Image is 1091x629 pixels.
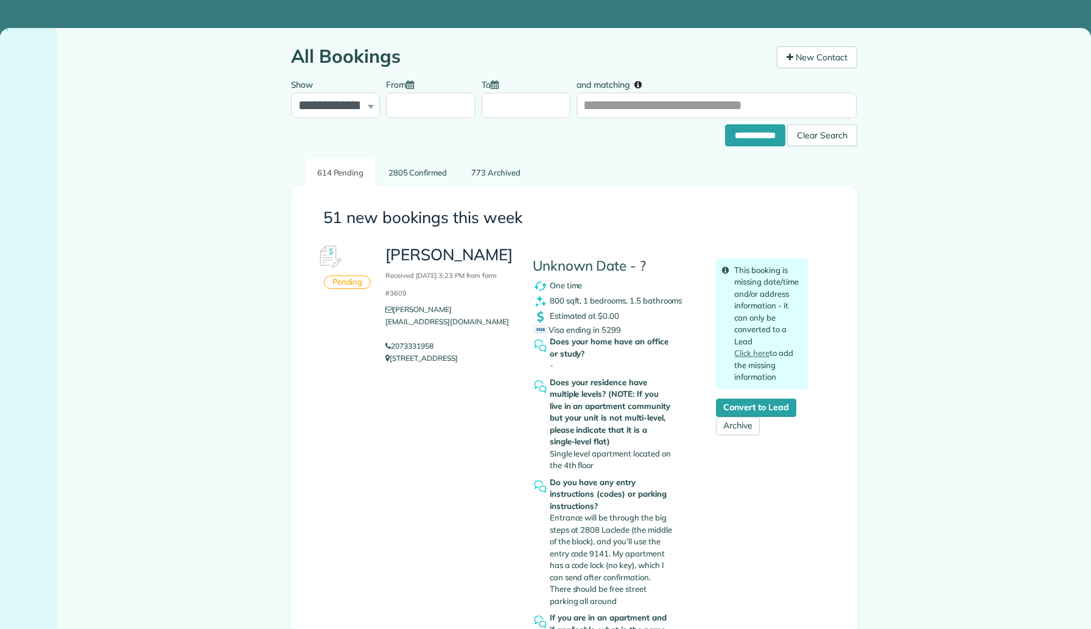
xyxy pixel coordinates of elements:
[577,73,650,95] label: and matching
[550,477,673,513] strong: Do you have any entry instructions (codes) or parking instructions?
[550,280,583,290] span: One time
[550,377,673,448] strong: Does your residence have multiple levels? (NOTE: If you live in an apartment community but your u...
[482,73,505,95] label: To
[533,294,548,309] img: clean_symbol_icon-dd072f8366c07ea3eb8378bb991ecd12595f4b76d916a6f83395f9468ae6ecae.png
[550,513,672,606] span: Entrance will be through the big steps at 2808 Laclede (the middle of the block), and you’ll use ...
[533,479,548,494] img: question_symbol_icon-fa7b350da2b2fea416cef77984ae4cf4944ea5ab9e3d5925827a5d6b7129d3f6.png
[533,338,548,354] img: question_symbol_icon-fa7b350da2b2fea416cef77984ae4cf4944ea5ab9e3d5925827a5d6b7129d3f6.png
[324,275,371,290] div: Pending
[533,309,548,324] img: dollar_symbol_icon-bd8a6898b2649ec353a9eba708ae97d8d7348bddd7d2aed9b7e4bf5abd9f4af5.png
[550,295,682,305] span: 800 sqft, 1 bedrooms, 1.5 bathrooms
[376,158,458,187] a: 2805 Confirmed
[385,341,433,350] a: 2073331958
[386,73,420,95] label: From
[787,124,857,146] div: Clear Search
[385,271,497,297] small: Received [DATE] 3:23 PM from form #3609
[311,239,348,275] img: Booking #615629
[385,246,514,299] h3: [PERSON_NAME]
[306,158,376,187] a: 614 Pending
[734,348,770,358] a: Click here
[550,360,553,370] span: -
[787,126,857,136] a: Clear Search
[291,46,768,66] h1: All Bookings
[550,449,671,471] span: Single level apartment located on the 4th floor
[534,325,621,335] span: Visa ending in 5299
[716,399,796,417] a: Convert to Lead
[716,258,808,389] div: This booking is missing date/time and/or address information - it can only be converted to a Lead...
[323,209,825,227] h3: 51 new bookings this week
[533,379,548,394] img: question_symbol_icon-fa7b350da2b2fea416cef77984ae4cf4944ea5ab9e3d5925827a5d6b7129d3f6.png
[385,352,514,364] p: [STREET_ADDRESS]
[716,417,760,435] a: Archive
[550,336,673,360] strong: Does your home have an office or study?
[460,158,532,187] a: 773 Archived
[777,46,857,68] a: New Contact
[550,310,619,320] span: Estimated at $0.00
[533,258,698,274] h4: Unknown Date - ?
[385,305,509,338] a: [PERSON_NAME][EMAIL_ADDRESS][DOMAIN_NAME]
[533,279,548,294] img: recurrence_symbol_icon-7cc721a9f4fb8f7b0289d3d97f09a2e367b638918f1a67e51b1e7d8abe5fb8d8.png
